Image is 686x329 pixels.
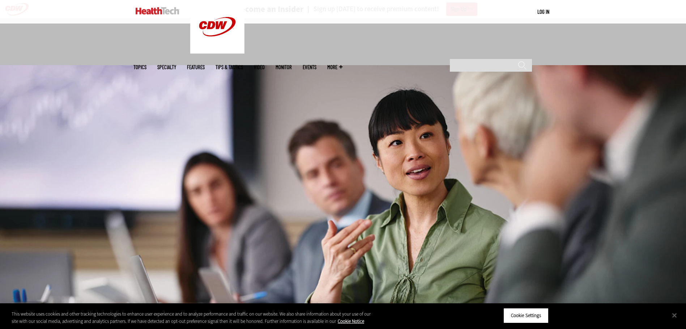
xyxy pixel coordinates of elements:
[133,64,146,70] span: Topics
[190,48,244,55] a: CDW
[503,308,549,323] button: Cookie Settings
[338,318,364,324] a: More information about your privacy
[254,64,265,70] a: Video
[537,8,549,15] a: Log in
[327,64,342,70] span: More
[537,8,549,16] div: User menu
[157,64,176,70] span: Specialty
[276,64,292,70] a: MonITor
[187,64,205,70] a: Features
[216,64,243,70] a: Tips & Tactics
[12,311,377,325] div: This website uses cookies and other tracking technologies to enhance user experience and to analy...
[666,307,682,323] button: Close
[303,64,316,70] a: Events
[136,7,179,14] img: Home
